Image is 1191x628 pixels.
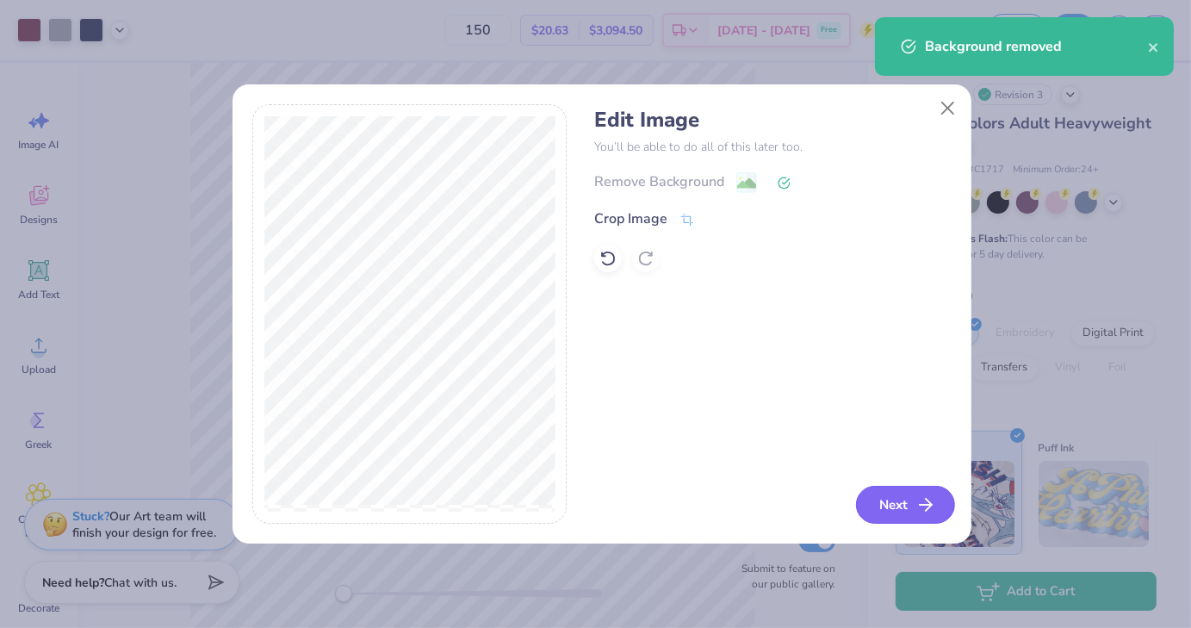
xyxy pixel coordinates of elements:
[1148,36,1160,57] button: close
[856,486,955,524] button: Next
[594,208,667,229] div: Crop Image
[594,138,952,156] p: You’ll be able to do all of this later too.
[932,92,965,125] button: Close
[594,108,952,133] h4: Edit Image
[925,36,1148,57] div: Background removed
